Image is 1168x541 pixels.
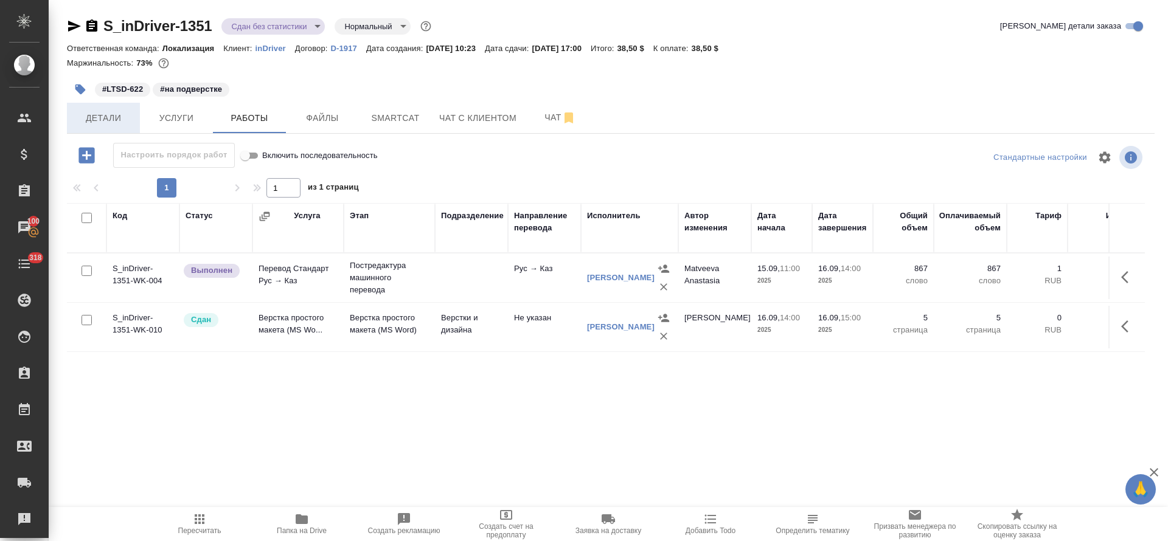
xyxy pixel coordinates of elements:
[294,210,320,222] div: Услуга
[350,210,369,222] div: Этап
[757,210,806,234] div: Дата начала
[1130,477,1151,502] span: 🙏
[1090,143,1119,172] span: Настроить таблицу
[587,322,655,331] a: [PERSON_NAME]
[74,111,133,126] span: Детали
[435,306,508,348] td: Верстки и дизайна
[1106,210,1128,222] div: Итого
[426,44,485,53] p: [DATE] 10:23
[147,111,206,126] span: Услуги
[939,210,1001,234] div: Оплачиваемый объем
[561,111,576,125] svg: Отписаться
[1074,275,1128,287] p: RUB
[531,110,589,125] span: Чат
[295,44,331,53] p: Договор:
[508,306,581,348] td: Не указан
[655,278,673,296] button: Удалить
[102,83,143,95] p: #LTSD-622
[182,312,246,328] div: Менеджер проверил работу исполнителя, передает ее на следующий этап
[617,44,653,53] p: 38,50 $
[678,306,751,348] td: [PERSON_NAME]
[441,210,504,222] div: Подразделение
[818,324,867,336] p: 2025
[1000,20,1121,32] span: [PERSON_NAME] детали заказа
[85,19,99,33] button: Скопировать ссылку
[678,257,751,299] td: Matveeva Anastasia
[67,19,82,33] button: Скопировать ссылку для ЯМессенджера
[67,76,94,103] button: Добавить тэг
[252,257,344,299] td: Перевод Стандарт Рус → Каз
[818,264,841,273] p: 16.09,
[757,275,806,287] p: 2025
[757,313,780,322] p: 16.09,
[1013,275,1062,287] p: RUB
[191,264,232,277] p: Выполнен
[67,58,136,67] p: Маржинальность:
[940,263,1001,275] p: 867
[255,43,295,53] a: inDriver
[1013,312,1062,324] p: 0
[1074,324,1128,336] p: RUB
[341,21,395,32] button: Нормальный
[255,44,295,53] p: inDriver
[293,111,352,126] span: Файлы
[762,507,864,541] button: Чтобы определение сработало, загрузи исходные файлы на странице "файлы" и привяжи проект в SmartCat
[655,327,673,345] button: Удалить
[1035,210,1062,222] div: Тариф
[1074,263,1128,275] p: 867
[940,275,1001,287] p: слово
[684,210,745,234] div: Автор изменения
[186,210,213,222] div: Статус
[587,273,655,282] a: [PERSON_NAME]
[262,150,378,162] span: Включить последовательность
[3,212,46,243] a: 100
[818,313,841,322] p: 16.09,
[879,275,928,287] p: слово
[191,314,211,326] p: Сдан
[841,313,861,322] p: 15:00
[757,264,780,273] p: 15.09,
[653,44,692,53] p: К оплате:
[879,324,928,336] p: страница
[366,111,425,126] span: Smartcat
[70,143,103,168] button: Добавить работу
[587,210,641,222] div: Исполнитель
[508,257,581,299] td: Рус → Каз
[879,263,928,275] p: 867
[655,260,673,278] button: Назначить
[757,324,806,336] p: 2025
[103,18,212,34] a: S_inDriver-1351
[1125,474,1156,505] button: 🙏
[350,312,429,336] p: Верстка простого макета (MS Word)
[1074,312,1128,324] p: 0
[940,324,1001,336] p: страница
[514,210,575,234] div: Направление перевода
[818,210,867,234] div: Дата завершения
[418,18,434,34] button: Доп статусы указывают на важность/срочность заказа
[252,306,344,348] td: Верстка простого макета (MS Wo...
[532,44,591,53] p: [DATE] 17:00
[1114,263,1143,292] button: Здесь прячутся важные кнопки
[331,44,366,53] p: D-1917
[308,180,359,198] span: из 1 страниц
[841,264,861,273] p: 14:00
[151,83,231,94] span: на подверстке
[485,44,532,53] p: Дата сдачи:
[220,111,279,126] span: Работы
[136,58,155,67] p: 73%
[1013,324,1062,336] p: RUB
[182,263,246,279] div: Исполнитель завершил работу
[67,44,162,53] p: Ответственная команда:
[780,264,800,273] p: 11:00
[113,210,127,222] div: Код
[879,210,928,234] div: Общий объем
[591,44,617,53] p: Итого:
[1119,146,1145,169] span: Посмотреть информацию
[439,111,516,126] span: Чат с клиентом
[331,43,366,53] a: D-1917
[106,257,179,299] td: S_inDriver-1351-WK-004
[692,44,728,53] p: 38,50 $
[106,306,179,348] td: S_inDriver-1351-WK-010
[879,312,928,324] p: 5
[780,313,800,322] p: 14:00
